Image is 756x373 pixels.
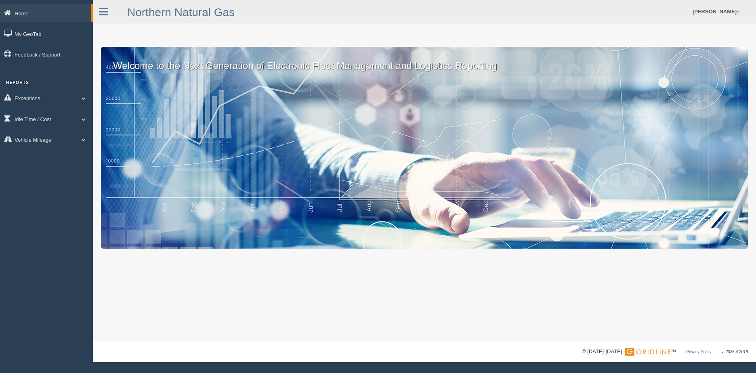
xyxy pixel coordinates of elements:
img: Gridline [625,348,671,356]
a: Privacy Policy [686,350,711,354]
div: © [DATE]-[DATE] - ™ [582,348,748,356]
a: Northern Natural Gas [127,6,235,19]
span: v. 2025.4.2019 [722,350,748,354]
p: Welcome to the Next Generation of Electronic Fleet Management and Logistics Reporting [101,47,748,73]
